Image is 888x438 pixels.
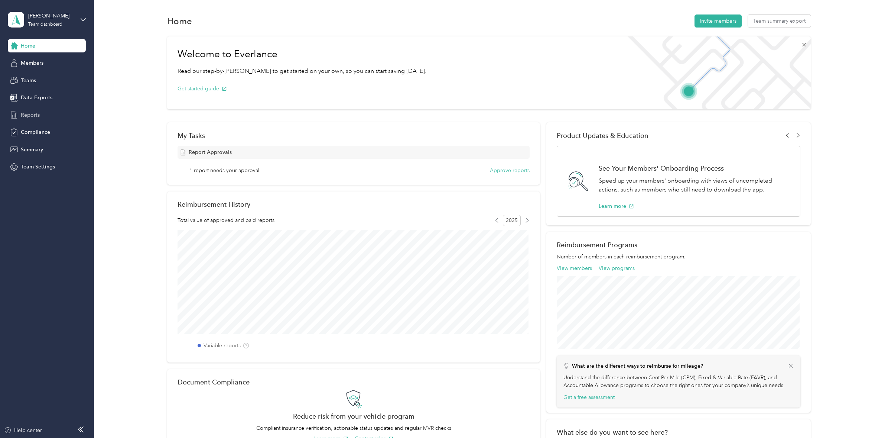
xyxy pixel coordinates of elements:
h1: Welcome to Everlance [178,48,426,60]
span: Reports [21,111,40,119]
span: Product Updates & Education [557,132,648,139]
button: Help center [4,426,42,434]
p: Understand the difference between Cent Per Mile (CPM), Fixed & Variable Rate (FAVR), and Accounta... [563,374,794,389]
img: Welcome to everlance [620,36,811,109]
span: Team Settings [21,163,55,171]
p: What are the different ways to reimburse for mileage? [572,362,703,370]
button: Learn more [599,202,634,210]
div: [PERSON_NAME] [28,12,75,20]
label: Variable reports [204,342,241,350]
span: Total value of approved and paid reports [178,216,274,224]
h1: See Your Members' Onboarding Process [599,164,792,172]
h2: Reduce risk from your vehicle program [178,412,530,420]
h1: Home [167,17,192,25]
span: Summary [21,146,43,154]
button: Get started guide [178,85,227,93]
button: Get a free assessment [563,393,615,401]
div: Team dashboard [28,22,62,27]
h2: Document Compliance [178,378,250,386]
p: Read our step-by-[PERSON_NAME] to get started on your own, so you can start saving [DATE]. [178,67,426,76]
div: My Tasks [178,132,530,139]
button: Invite members [695,15,742,28]
span: Teams [21,77,36,84]
span: Members [21,59,43,67]
span: Data Exports [21,94,52,102]
span: 1 report needs your approval [189,167,259,174]
p: Number of members in each reimbursement program. [557,253,800,261]
h2: Reimbursement History [178,200,250,208]
span: 2025 [503,215,521,226]
button: Approve reports [490,167,530,174]
button: View programs [599,264,635,272]
h2: Reimbursement Programs [557,241,800,249]
iframe: Everlance-gr Chat Button Frame [846,396,888,438]
p: Speed up your members' onboarding with views of uncompleted actions, such as members who still ne... [599,176,792,194]
button: Team summary export [748,15,811,28]
span: Report Approvals [189,148,232,156]
p: Compliant insurance verification, actionable status updates and regular MVR checks [178,424,530,432]
span: Home [21,42,35,50]
button: View members [557,264,592,272]
span: Compliance [21,128,50,136]
div: What else do you want to see here? [557,428,800,436]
